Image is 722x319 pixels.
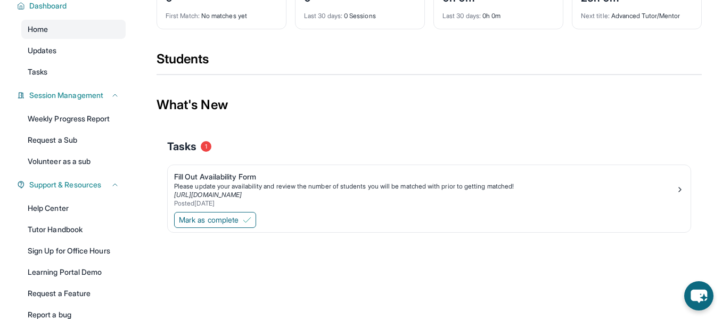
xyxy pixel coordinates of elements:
div: Fill Out Availability Form [174,171,676,182]
a: Tutor Handbook [21,220,126,239]
span: Tasks [28,67,47,77]
button: Session Management [25,90,119,101]
span: Tasks [167,139,196,154]
span: Updates [28,45,57,56]
div: What's New [157,81,702,128]
a: Weekly Progress Report [21,109,126,128]
div: Advanced Tutor/Mentor [581,5,693,20]
span: Session Management [29,90,103,101]
a: Learning Portal Demo [21,263,126,282]
a: Request a Feature [21,284,126,303]
span: Last 30 days : [442,12,481,20]
a: [URL][DOMAIN_NAME] [174,191,242,199]
a: Updates [21,41,126,60]
a: Fill Out Availability FormPlease update your availability and review the number of students you w... [168,165,691,210]
span: Next title : [581,12,610,20]
div: No matches yet [166,5,277,20]
span: First Match : [166,12,200,20]
a: Tasks [21,62,126,81]
img: Mark as complete [243,216,251,224]
div: 0h 0m [442,5,554,20]
button: Support & Resources [25,179,119,190]
a: Help Center [21,199,126,218]
div: Please update your availability and review the number of students you will be matched with prior ... [174,182,676,191]
span: Home [28,24,48,35]
div: Posted [DATE] [174,199,676,208]
span: Dashboard [29,1,67,11]
a: Volunteer as a sub [21,152,126,171]
span: Support & Resources [29,179,101,190]
span: Last 30 days : [304,12,342,20]
a: Sign Up for Office Hours [21,241,126,260]
a: Home [21,20,126,39]
span: 1 [201,141,211,152]
button: chat-button [684,281,713,310]
button: Mark as complete [174,212,256,228]
button: Dashboard [25,1,119,11]
a: Request a Sub [21,130,126,150]
span: Mark as complete [179,215,239,225]
div: Students [157,51,702,74]
div: 0 Sessions [304,5,416,20]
